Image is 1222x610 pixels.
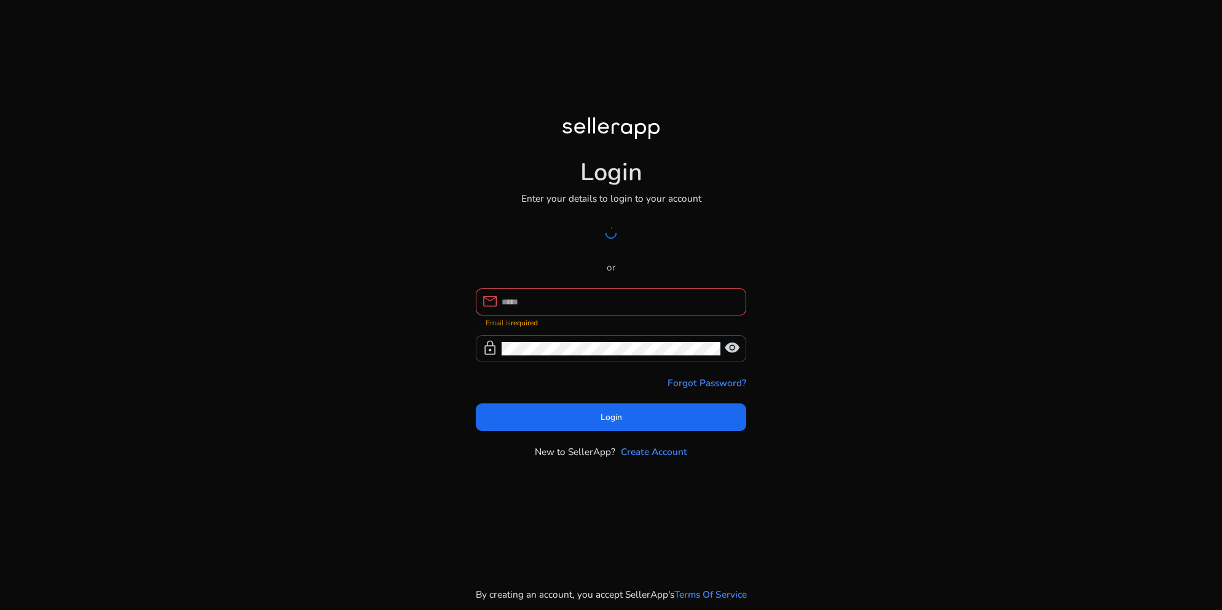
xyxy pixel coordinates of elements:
a: Terms Of Service [674,587,747,601]
p: New to SellerApp? [535,445,615,459]
p: Enter your details to login to your account [521,191,701,205]
a: Create Account [621,445,687,459]
span: visibility [724,340,740,356]
h1: Login [580,158,642,188]
span: mail [482,293,498,309]
span: Login [601,411,622,424]
mat-error: Email is [486,315,736,328]
span: lock [482,340,498,356]
p: or [476,260,746,274]
button: Login [476,403,746,431]
strong: required [511,318,538,328]
a: Forgot Password? [668,376,746,390]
